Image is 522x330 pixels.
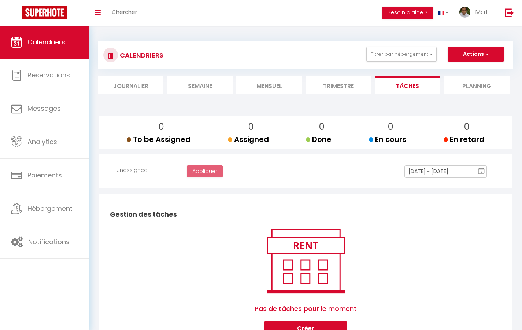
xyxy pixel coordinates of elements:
[459,7,470,18] img: ...
[475,7,488,16] span: Mat
[118,47,163,63] h3: CALENDRIERS
[22,6,67,19] img: Super Booking
[27,104,61,113] span: Messages
[481,170,482,173] text: 8
[312,120,332,134] p: 0
[382,7,433,19] button: Besoin d'aide ?
[27,170,62,180] span: Paiements
[6,3,28,25] button: Ouvrir le widget de chat LiveChat
[234,120,269,134] p: 0
[112,8,137,16] span: Chercher
[306,134,332,144] span: Done
[187,165,223,178] button: Appliquer
[444,134,484,144] span: En retard
[228,134,269,144] span: Assigned
[28,237,70,246] span: Notifications
[133,120,190,134] p: 0
[27,37,65,47] span: Calendriers
[369,134,406,144] span: En cours
[366,47,437,62] button: Filtrer par hébergement
[27,70,70,80] span: Réservations
[98,76,163,94] li: Journalier
[375,120,406,134] p: 0
[236,76,302,94] li: Mensuel
[127,134,190,144] span: To be Assigned
[449,120,484,134] p: 0
[306,76,371,94] li: Trimestre
[167,76,233,94] li: Semaine
[27,137,57,146] span: Analytics
[404,165,487,178] input: Select Date Range
[255,296,357,321] span: Pas de tâches pour le moment
[444,76,510,94] li: Planning
[505,8,514,17] img: logout
[448,47,504,62] button: Actions
[259,226,352,296] img: rent.png
[108,203,503,226] h2: Gestion des tâches
[27,204,73,213] span: Hébergement
[375,76,440,94] li: Tâches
